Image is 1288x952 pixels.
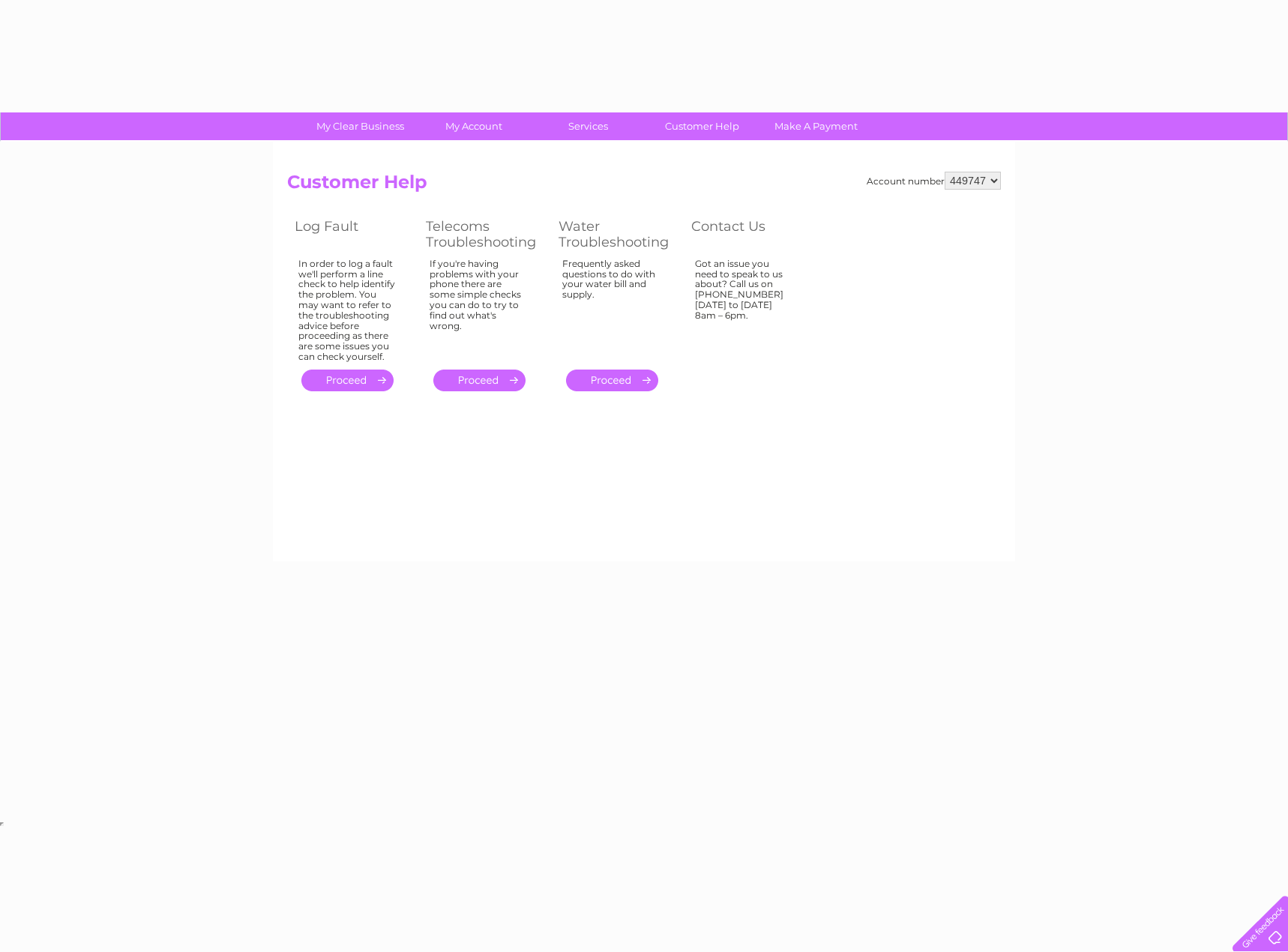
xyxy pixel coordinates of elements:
a: Services [526,112,650,140]
th: Contact Us [684,214,815,254]
div: In order to log a fault we'll perform a line check to help identify the problem. You may want to ... [298,259,396,362]
a: . [566,370,658,391]
div: Got an issue you need to speak to us about? Call us on [PHONE_NUMBER] [DATE] to [DATE] 8am – 6pm. [695,259,792,356]
a: My Account [412,112,536,140]
a: Customer Help [640,112,764,140]
a: . [433,370,526,391]
a: . [301,370,394,391]
div: If you're having problems with your phone there are some simple checks you can do to try to find ... [430,259,529,356]
th: Telecoms Troubleshooting [418,214,551,254]
a: Make A Payment [754,112,878,140]
th: Water Troubleshooting [551,214,684,254]
a: My Clear Business [298,112,422,140]
div: Account number [867,172,1001,190]
th: Log Fault [287,214,418,254]
h2: Customer Help [287,172,1001,200]
div: Frequently asked questions to do with your water bill and supply. [562,259,661,356]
